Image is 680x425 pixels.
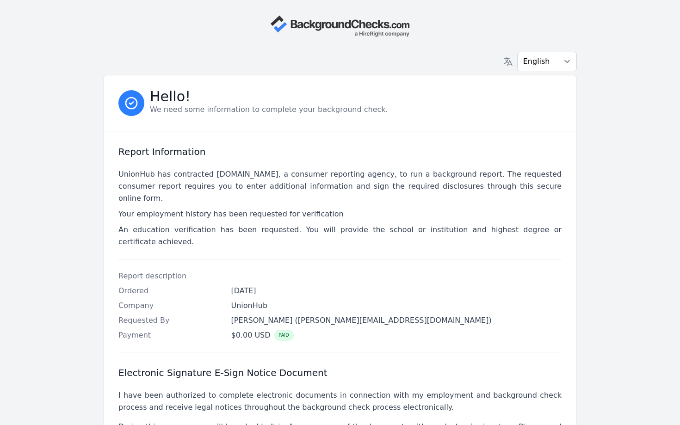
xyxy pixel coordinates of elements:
[150,91,388,102] h3: Hello!
[231,330,294,341] div: $0.00 USD
[274,330,294,341] span: PAID
[118,146,562,157] h3: Report Information
[118,315,224,326] dt: Requested By
[118,367,562,378] h3: Electronic Signature E-Sign Notice Document
[270,15,410,37] img: Company Logo
[118,285,224,296] dt: Ordered
[118,389,562,413] p: I have been authorized to complete electronic documents in connection with my employment and back...
[118,271,224,282] dt: Report description
[150,104,388,115] p: We need some information to complete your background check.
[231,315,562,326] dd: [PERSON_NAME] ([PERSON_NAME][EMAIL_ADDRESS][DOMAIN_NAME])
[118,224,562,248] p: An education verification has been requested. You will provide the school or institution and high...
[118,300,224,311] dt: Company
[231,300,562,311] dd: UnionHub
[118,330,224,341] dt: Payment
[231,285,562,296] dd: [DATE]
[118,208,562,220] p: Your employment history has been requested for verification
[118,168,562,204] p: UnionHub has contracted [DOMAIN_NAME], a consumer reporting agency, to run a background report. T...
